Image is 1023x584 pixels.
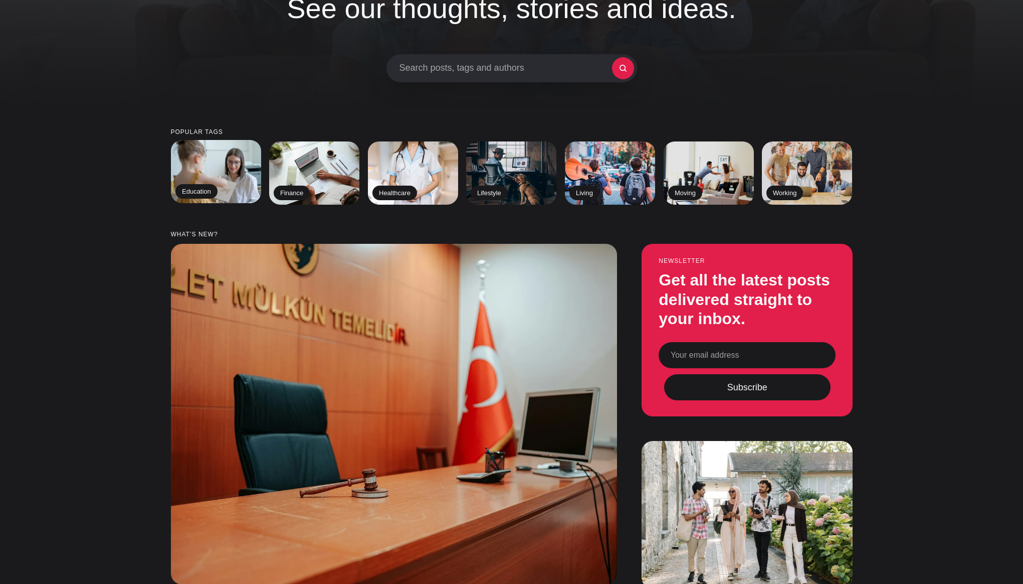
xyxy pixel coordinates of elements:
[659,270,836,328] h3: Get all the latest posts delivered straight to your inbox.
[659,258,836,264] small: Newsletter
[762,141,852,205] a: Working
[659,343,836,369] input: Your email address
[175,184,218,199] h2: Education
[274,186,310,201] h2: Finance
[664,141,754,205] a: Moving
[269,141,359,205] a: Finance
[171,231,853,238] small: What’s new?
[664,374,830,400] button: Subscribe
[466,141,556,205] a: Lifestyle
[171,129,853,135] small: Popular tags
[565,141,655,205] a: Living
[668,186,702,201] h2: Moving
[372,186,417,201] h2: Healthcare
[368,141,458,205] a: Healthcare
[766,186,803,201] h2: Working
[569,186,599,201] h2: Living
[171,140,261,203] a: Education
[399,63,612,74] span: Search posts, tags and authors
[471,186,508,201] h2: Lifestyle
